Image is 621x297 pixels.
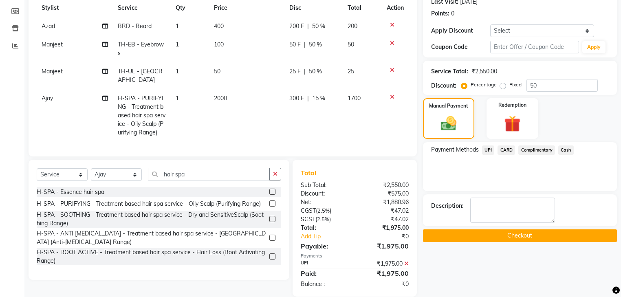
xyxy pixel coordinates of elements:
span: 300 F [289,94,304,103]
span: 50 F [289,40,301,49]
span: 15 % [312,94,325,103]
span: Cash [558,145,574,155]
div: ( ) [295,207,355,215]
div: ₹1,880.96 [355,198,414,207]
div: H-SPA - SOOTHING - Treatment based hair spa service - Dry and SensitiveScalp (Soothing Range) [37,211,266,228]
label: Redemption [498,101,526,109]
label: Fixed [509,81,522,88]
div: Paid: [295,268,355,278]
span: 2.5% [317,216,329,222]
span: Ajay [42,95,53,102]
span: Manjeet [42,68,63,75]
div: Apply Discount [431,26,490,35]
div: H-SPA - ANTI [MEDICAL_DATA] - Treatment based hair spa service - [GEOGRAPHIC_DATA] (Anti-[MEDICAL... [37,229,266,246]
button: Checkout [423,229,617,242]
span: | [307,94,309,103]
div: H-SPA - PURIFYING - Treatment based hair spa service - Oily Scalp (Purifying Range) [37,200,261,208]
label: Manual Payment [429,102,468,110]
div: Net: [295,198,355,207]
span: 2000 [214,95,227,102]
div: Total: [295,224,355,232]
div: H-SPA - Essence hair spa [37,188,104,196]
div: ₹47.02 [355,207,414,215]
span: Azad [42,22,55,30]
span: BRD - Beard [118,22,152,30]
span: CGST [301,207,316,214]
img: _cash.svg [436,114,461,132]
div: H-SPA - ROOT ACTIVE - Treatment based hair spa service - Hair Loss (Root Activating Range) [37,248,266,265]
div: Discount: [295,189,355,198]
div: ₹2,550.00 [355,181,414,189]
button: Apply [582,41,606,53]
div: ₹0 [355,280,414,288]
div: Points: [431,9,449,18]
span: Payment Methods [431,145,479,154]
div: 0 [451,9,454,18]
span: 200 [348,22,357,30]
span: 50 % [309,67,322,76]
span: 50 [214,68,220,75]
span: 2.5% [317,207,330,214]
div: UPI [295,260,355,268]
div: ₹1,975.00 [355,268,414,278]
input: Enter Offer / Coupon Code [490,41,579,53]
div: Description: [431,202,464,210]
span: 25 F [289,67,301,76]
div: Discount: [431,81,456,90]
span: 1 [176,68,179,75]
span: 1 [176,22,179,30]
div: Balance : [295,280,355,288]
span: | [304,67,306,76]
label: Percentage [471,81,497,88]
span: 1 [176,41,179,48]
span: UPI [482,145,495,155]
img: _gift.svg [499,114,526,134]
a: Add Tip [295,232,365,241]
div: ₹47.02 [355,215,414,224]
span: 25 [348,68,354,75]
span: Total [301,169,319,177]
div: ( ) [295,215,355,224]
div: Coupon Code [431,43,490,51]
div: ₹1,975.00 [355,241,414,251]
span: CARD [498,145,515,155]
span: TH-UL - [GEOGRAPHIC_DATA] [118,68,163,84]
span: TH-EB - Eyebrows [118,41,164,57]
input: Search or Scan [148,168,270,180]
span: 1 [176,95,179,102]
span: H-SPA - PURIFYING - Treatment based hair spa service - Oily Scalp (Purifying Range) [118,95,165,136]
span: SGST [301,216,315,223]
div: ₹1,975.00 [355,260,414,268]
span: 1700 [348,95,361,102]
div: Payments [301,253,409,260]
span: 200 F [289,22,304,31]
div: H-SPA - MORO - Premium hair spa service - Moroccan oil [37,268,188,276]
div: Sub Total: [295,181,355,189]
div: Service Total: [431,67,468,76]
span: | [304,40,306,49]
div: ₹1,975.00 [355,224,414,232]
div: Payable: [295,241,355,251]
span: Complimentary [518,145,555,155]
div: ₹575.00 [355,189,414,198]
span: | [307,22,309,31]
div: ₹0 [365,232,415,241]
span: 50 % [312,22,325,31]
span: Manjeet [42,41,63,48]
div: ₹2,550.00 [471,67,497,76]
span: 50 % [309,40,322,49]
span: 100 [214,41,224,48]
span: 400 [214,22,224,30]
span: 50 [348,41,354,48]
